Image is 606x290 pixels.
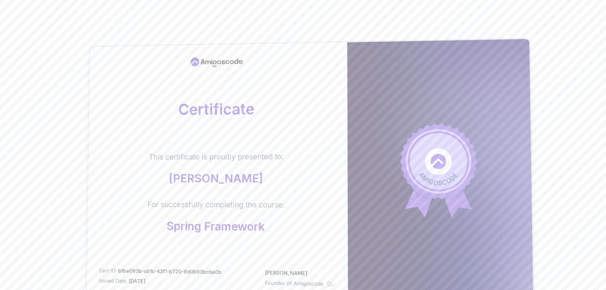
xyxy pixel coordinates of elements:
span: [DATE] [129,278,145,285]
p: Founder of Amigoscode [265,279,324,288]
p: Spring Framework [147,220,285,233]
p: [PERSON_NAME] [265,269,335,277]
p: Cert ID: [99,267,221,276]
p: Issued Date: [99,277,221,286]
h2: Certificate [101,101,335,118]
span: b1be093b-a91c-43f1-b720-8d0b93bc6e0b [118,268,221,275]
p: For successfully completing the course: [147,200,285,210]
p: This certificate is proudly presented to: [149,152,284,162]
p: [PERSON_NAME] [149,172,284,185]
